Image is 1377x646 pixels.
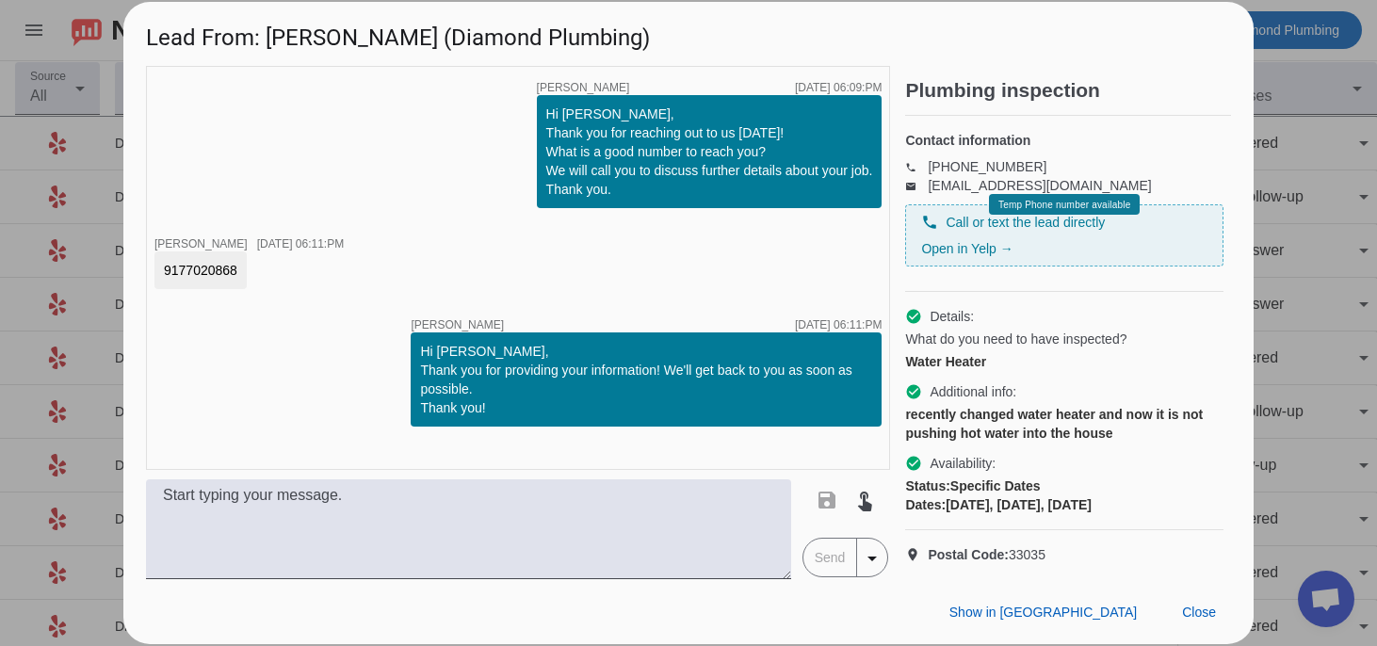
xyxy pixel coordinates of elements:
div: Hi [PERSON_NAME], Thank you for reaching out to us [DATE]! What is a good number to reach you? We... [546,105,873,199]
mat-icon: touch_app [853,489,876,511]
div: [DATE] 06:11:PM [795,319,882,331]
strong: Dates: [905,497,946,512]
span: Temp Phone number available [998,200,1130,210]
a: [PHONE_NUMBER] [928,159,1046,174]
div: Specific Dates [905,476,1223,495]
span: Show in [GEOGRAPHIC_DATA] [949,605,1137,620]
span: Call or text the lead directly [946,213,1105,232]
mat-icon: arrow_drop_down [861,547,883,570]
mat-icon: phone [905,162,928,171]
div: [DATE] 06:09:PM [795,82,882,93]
div: Hi [PERSON_NAME], Thank you for providing your information! We'll get back to you as soon as poss... [420,342,872,417]
h1: Lead From: [PERSON_NAME] (Diamond Plumbing) [123,2,1254,65]
mat-icon: location_on [905,547,928,562]
button: Close [1167,595,1231,629]
div: recently changed water heater and now it is not pushing hot water into the house [905,405,1223,443]
span: What do you need to have inspected? [905,330,1126,348]
span: Additional info: [930,382,1016,401]
span: Details: [930,307,974,326]
strong: Status: [905,478,949,493]
span: Close [1182,605,1216,620]
mat-icon: check_circle [905,455,922,472]
div: [DATE], [DATE], [DATE] [905,495,1223,514]
strong: Postal Code: [928,547,1009,562]
a: [EMAIL_ADDRESS][DOMAIN_NAME] [928,178,1151,193]
button: Show in [GEOGRAPHIC_DATA] [934,595,1152,629]
div: 9177020868 [164,261,237,280]
h2: Plumbing inspection [905,81,1231,100]
span: 33035 [928,545,1045,564]
mat-icon: check_circle [905,383,922,400]
div: Water Heater [905,352,1223,371]
span: [PERSON_NAME] [537,82,630,93]
span: [PERSON_NAME] [411,319,504,331]
mat-icon: email [905,181,928,190]
div: [DATE] 06:11:PM [257,238,344,250]
a: Open in Yelp → [921,241,1012,256]
h4: Contact information [905,131,1223,150]
mat-icon: phone [921,214,938,231]
span: Availability: [930,454,996,473]
span: [PERSON_NAME] [154,237,248,250]
mat-icon: check_circle [905,308,922,325]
